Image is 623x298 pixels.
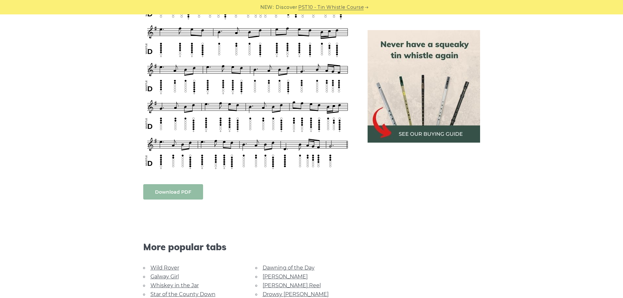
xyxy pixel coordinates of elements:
[263,273,308,280] a: [PERSON_NAME]
[263,265,315,271] a: Dawning of the Day
[150,273,179,280] a: Galway Girl
[143,184,203,200] a: Download PDF
[368,30,480,143] img: tin whistle buying guide
[263,291,329,297] a: Drowsy [PERSON_NAME]
[150,282,199,289] a: Whiskey in the Jar
[298,4,364,11] a: PST10 - Tin Whistle Course
[260,4,274,11] span: NEW:
[150,265,179,271] a: Wild Rover
[276,4,297,11] span: Discover
[143,241,352,253] span: More popular tabs
[150,291,216,297] a: Star of the County Down
[263,282,321,289] a: [PERSON_NAME] Reel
